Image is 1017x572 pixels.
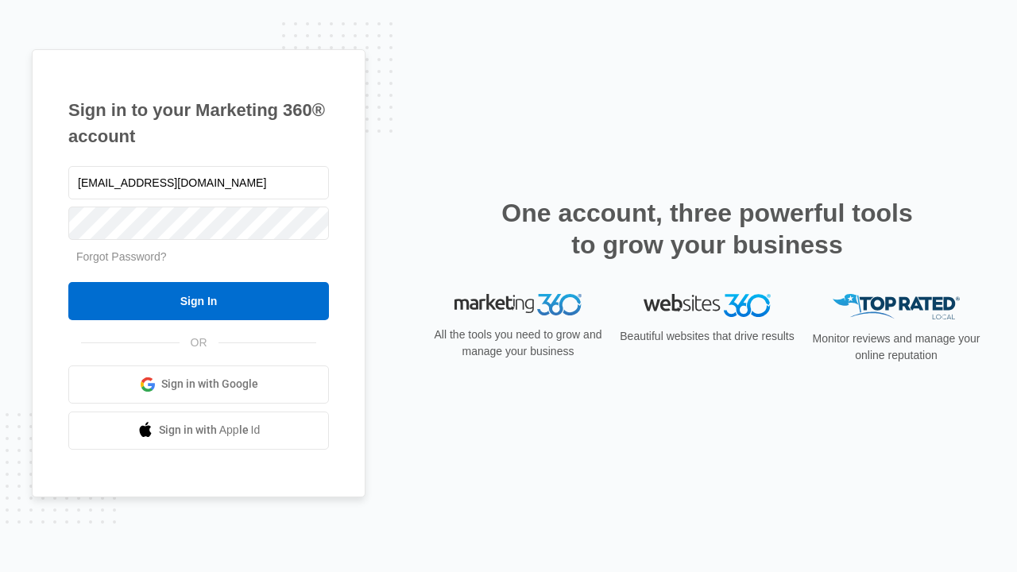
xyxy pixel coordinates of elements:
[68,282,329,320] input: Sign In
[68,166,329,199] input: Email
[618,328,796,345] p: Beautiful websites that drive results
[429,327,607,360] p: All the tools you need to grow and manage your business
[180,334,218,351] span: OR
[833,294,960,320] img: Top Rated Local
[159,422,261,439] span: Sign in with Apple Id
[454,294,582,316] img: Marketing 360
[161,376,258,392] span: Sign in with Google
[68,365,329,404] a: Sign in with Google
[497,197,918,261] h2: One account, three powerful tools to grow your business
[68,412,329,450] a: Sign in with Apple Id
[807,330,985,364] p: Monitor reviews and manage your online reputation
[76,250,167,263] a: Forgot Password?
[68,97,329,149] h1: Sign in to your Marketing 360® account
[644,294,771,317] img: Websites 360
